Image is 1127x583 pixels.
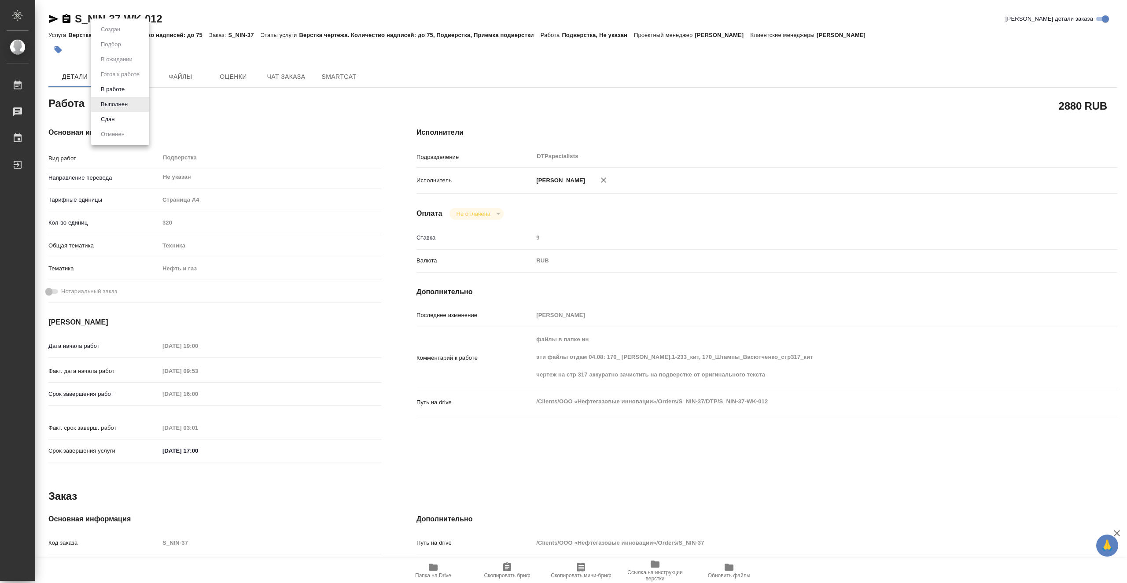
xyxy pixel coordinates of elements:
button: Подбор [98,40,124,49]
button: Готов к работе [98,70,142,79]
button: В ожидании [98,55,135,64]
button: Создан [98,25,123,34]
button: Отменен [98,129,127,139]
button: Сдан [98,114,117,124]
button: Выполнен [98,100,130,109]
button: В работе [98,85,127,94]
